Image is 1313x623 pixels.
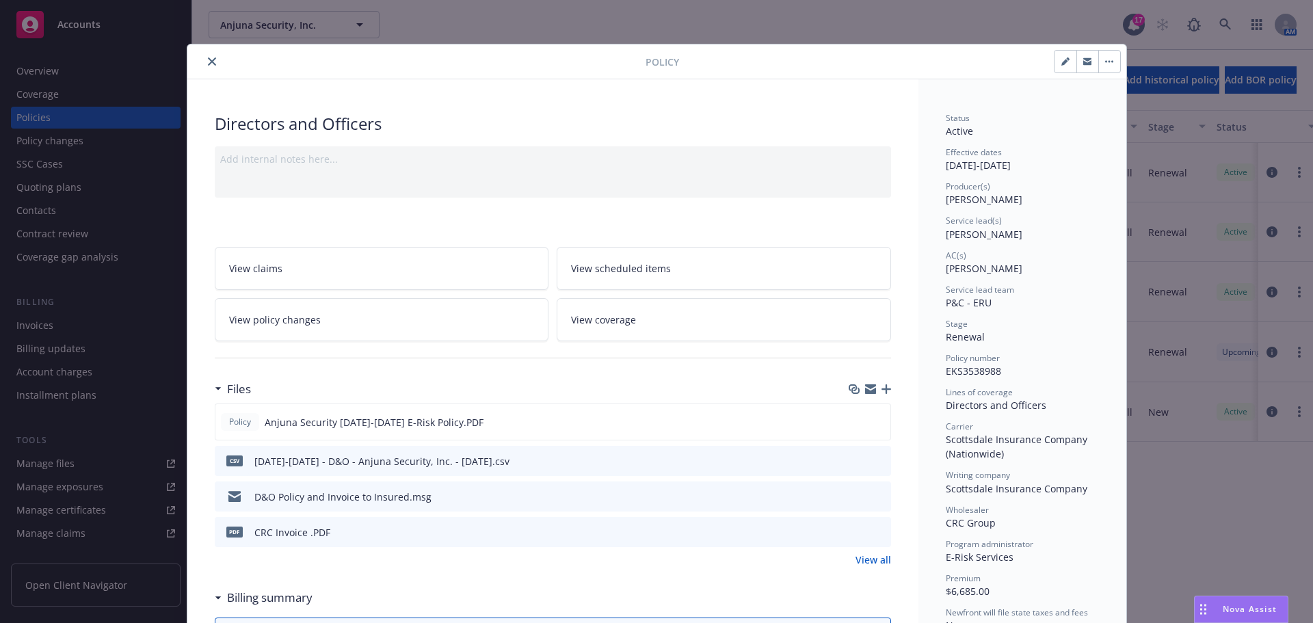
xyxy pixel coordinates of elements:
[851,415,862,429] button: download file
[946,228,1022,241] span: [PERSON_NAME]
[229,313,321,327] span: View policy changes
[873,525,886,540] button: preview file
[254,525,330,540] div: CRC Invoice .PDF
[946,284,1014,295] span: Service lead team
[946,399,1046,412] span: Directors and Officers
[946,181,990,192] span: Producer(s)
[215,380,251,398] div: Files
[851,454,862,468] button: download file
[646,55,679,69] span: Policy
[946,551,1013,564] span: E-Risk Services
[254,454,509,468] div: [DATE]-[DATE] - D&O - Anjuna Security, Inc. - [DATE].csv
[946,124,973,137] span: Active
[851,490,862,504] button: download file
[946,112,970,124] span: Status
[226,416,254,428] span: Policy
[946,318,968,330] span: Stage
[946,330,985,343] span: Renewal
[265,415,483,429] span: Anjuna Security [DATE]-[DATE] E-Risk Policy.PDF
[946,516,996,529] span: CRC Group
[215,298,549,341] a: View policy changes
[946,433,1090,460] span: Scottsdale Insurance Company (Nationwide)
[215,589,313,607] div: Billing summary
[873,415,885,429] button: preview file
[873,490,886,504] button: preview file
[229,261,282,276] span: View claims
[946,607,1088,618] span: Newfront will file state taxes and fees
[946,296,992,309] span: P&C - ERU
[227,380,251,398] h3: Files
[946,469,1010,481] span: Writing company
[557,247,891,290] a: View scheduled items
[215,247,549,290] a: View claims
[946,352,1000,364] span: Policy number
[851,525,862,540] button: download file
[946,250,966,261] span: AC(s)
[946,572,981,584] span: Premium
[227,589,313,607] h3: Billing summary
[946,421,973,432] span: Carrier
[946,585,990,598] span: $6,685.00
[946,262,1022,275] span: [PERSON_NAME]
[946,482,1087,495] span: Scottsdale Insurance Company
[226,455,243,466] span: csv
[204,53,220,70] button: close
[946,386,1013,398] span: Lines of coverage
[1194,596,1288,623] button: Nova Assist
[220,152,886,166] div: Add internal notes here...
[557,298,891,341] a: View coverage
[254,490,432,504] div: D&O Policy and Invoice to Insured.msg
[1195,596,1212,622] div: Drag to move
[226,527,243,537] span: PDF
[946,364,1001,377] span: EKS3538988
[571,261,671,276] span: View scheduled items
[946,146,1099,172] div: [DATE] - [DATE]
[1223,603,1277,615] span: Nova Assist
[946,193,1022,206] span: [PERSON_NAME]
[873,454,886,468] button: preview file
[946,504,989,516] span: Wholesaler
[856,553,891,567] a: View all
[571,313,636,327] span: View coverage
[215,112,891,135] div: Directors and Officers
[946,215,1002,226] span: Service lead(s)
[946,146,1002,158] span: Effective dates
[946,538,1033,550] span: Program administrator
